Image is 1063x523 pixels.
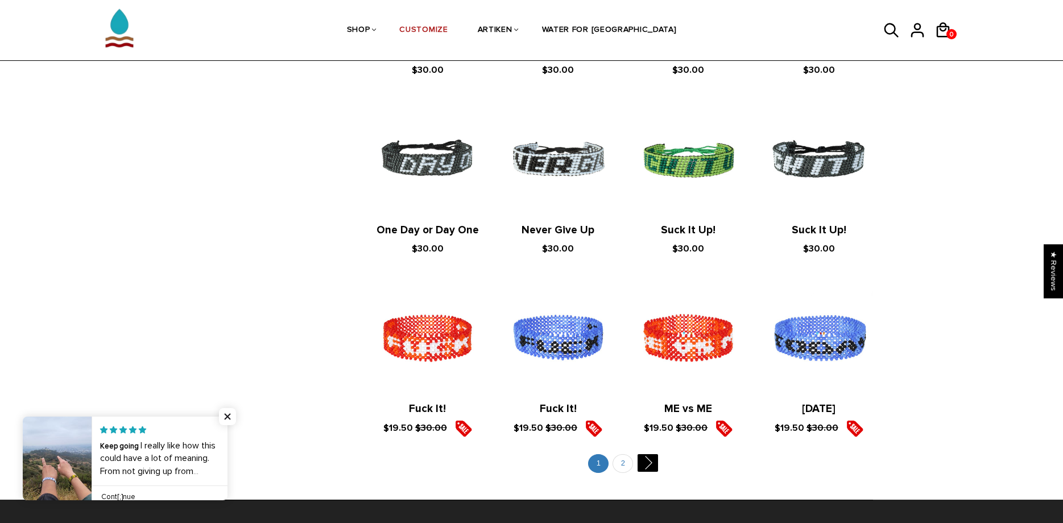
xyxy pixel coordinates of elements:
a: ME vs ME [664,402,712,415]
img: sale5.png [455,420,472,437]
span: 0 [946,27,957,42]
span: $30.00 [542,64,574,76]
span: $30.00 [412,243,444,254]
a: Fuck It! [409,402,446,415]
a: Fuck It! [540,402,577,415]
a: Suck It Up! [661,224,715,237]
span: $30.00 [803,64,835,76]
span: $30.00 [672,243,704,254]
s: $30.00 [415,422,447,434]
a: 0 [946,29,957,39]
a:  [637,454,657,472]
span: $19.50 [775,422,804,434]
a: Never Give Up [522,224,594,237]
a: [DATE] [802,402,835,415]
s: $30.00 [545,422,577,434]
a: SHOP [347,1,370,61]
span: $30.00 [542,243,574,254]
a: 2 [613,454,633,473]
a: CUSTOMIZE [399,1,448,61]
div: Click to open Judge.me floating reviews tab [1044,244,1063,298]
a: One Day or Day One [377,224,479,237]
span: $19.50 [383,422,413,434]
a: Suck It Up! [792,224,846,237]
img: sale5.png [585,420,602,437]
span: $30.00 [412,64,444,76]
span: $19.50 [644,422,673,434]
a: WATER FOR [GEOGRAPHIC_DATA] [542,1,677,61]
span: $19.50 [514,422,543,434]
span: Close popup widget [219,408,236,425]
span: $30.00 [672,64,704,76]
img: sale5.png [715,420,733,437]
img: sale5.png [846,420,863,437]
a: ARTIKEN [478,1,512,61]
s: $30.00 [676,422,708,434]
a: 1 [588,454,609,473]
s: $30.00 [806,422,838,434]
span: $30.00 [803,243,835,254]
